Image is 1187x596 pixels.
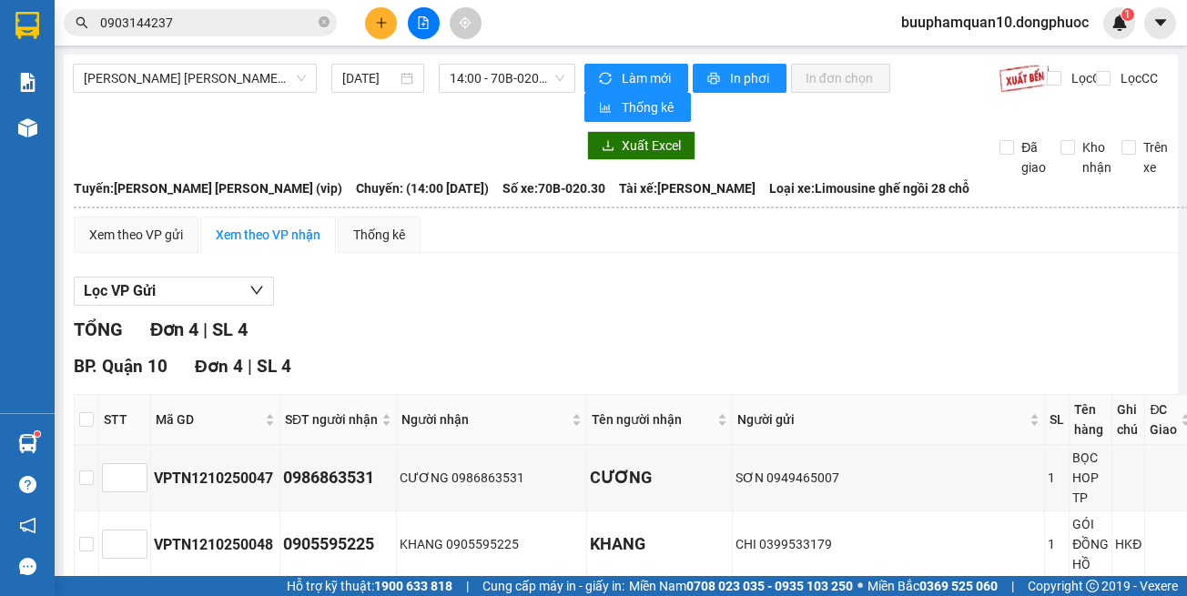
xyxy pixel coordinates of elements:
[99,395,151,445] th: STT
[737,409,1026,429] span: Người gửi
[1111,15,1128,31] img: icon-new-feature
[1072,514,1109,574] div: GÓI ĐỒNG HỒ
[1011,576,1014,596] span: |
[1115,534,1141,554] div: HKĐ
[1075,137,1119,177] span: Kho nhận
[857,582,863,590] span: ⚪️
[602,139,614,154] span: download
[319,16,330,27] span: close-circle
[629,576,853,596] span: Miền Nam
[89,225,183,245] div: Xem theo VP gửi
[584,93,691,122] button: bar-chartThống kê
[587,445,733,511] td: CƯƠNG
[15,12,39,39] img: logo-vxr
[622,68,674,88] span: Làm mới
[400,534,583,554] div: KHANG 0905595225
[417,16,430,29] span: file-add
[450,7,482,39] button: aim
[283,465,393,490] div: 0986863531
[283,531,393,557] div: 0905595225
[19,558,36,575] span: message
[365,7,397,39] button: plus
[592,409,714,429] span: Tên người nhận
[584,64,688,93] button: syncLàm mới
[1144,7,1176,39] button: caret-down
[502,178,605,198] span: Số xe: 70B-020.30
[1014,137,1053,177] span: Đã giao
[599,101,614,116] span: bar-chart
[400,468,583,488] div: CƯƠNG 0986863531
[84,65,306,92] span: Tây Ninh - Hồ Chí Minh (vip)
[1048,468,1066,488] div: 1
[622,97,676,117] span: Thống kê
[482,576,624,596] span: Cung cấp máy in - giấy in:
[257,356,291,377] span: SL 4
[450,65,564,92] span: 14:00 - 70B-020.30
[151,511,280,578] td: VPTN1210250048
[18,118,37,137] img: warehouse-icon
[590,465,729,490] div: CƯƠNG
[867,576,998,596] span: Miền Bắc
[74,181,342,196] b: Tuyến: [PERSON_NAME] [PERSON_NAME] (vip)
[1121,8,1134,21] sup: 1
[408,7,440,39] button: file-add
[74,277,274,306] button: Lọc VP Gửi
[76,16,88,29] span: search
[736,534,1041,554] div: CHI 0399533179
[18,73,37,92] img: solution-icon
[374,579,452,593] strong: 1900 633 818
[1048,534,1066,554] div: 1
[84,279,156,302] span: Lọc VP Gửi
[459,16,472,29] span: aim
[319,15,330,32] span: close-circle
[686,579,853,593] strong: 0708 023 035 - 0935 103 250
[353,225,405,245] div: Thống kê
[156,409,261,429] span: Mã GD
[248,356,252,377] span: |
[74,318,123,340] span: TỔNG
[74,356,167,377] span: BP. Quận 10
[1072,448,1109,508] div: BỌC HOP TP
[35,431,40,437] sup: 1
[1112,395,1145,445] th: Ghi chú
[154,467,277,490] div: VPTN1210250047
[707,72,723,86] span: printer
[100,13,315,33] input: Tìm tên, số ĐT hoặc mã đơn
[356,178,489,198] span: Chuyến: (14:00 [DATE])
[791,64,890,93] button: In đơn chọn
[1150,399,1177,439] span: ĐC Giao
[590,531,729,557] div: KHANG
[919,579,998,593] strong: 0369 525 060
[342,68,397,88] input: 12/10/2025
[280,445,397,511] td: 0986863531
[1064,68,1111,88] span: Lọc CR
[212,318,248,340] span: SL 4
[19,517,36,534] span: notification
[769,178,969,198] span: Loại xe: Limousine ghế ngồi 28 chỗ
[466,576,469,596] span: |
[736,468,1041,488] div: SƠN 0949465007
[1136,137,1175,177] span: Trên xe
[280,511,397,578] td: 0905595225
[730,68,772,88] span: In phơi
[1124,8,1131,21] span: 1
[693,64,786,93] button: printerIn phơi
[18,434,37,453] img: warehouse-icon
[622,136,681,156] span: Xuất Excel
[587,511,733,578] td: KHANG
[287,576,452,596] span: Hỗ trợ kỹ thuật:
[249,283,264,298] span: down
[587,131,695,160] button: downloadXuất Excel
[1152,15,1169,31] span: caret-down
[285,409,378,429] span: SĐT người nhận
[1070,395,1112,445] th: Tên hàng
[195,356,243,377] span: Đơn 4
[599,72,614,86] span: sync
[887,11,1103,34] span: buuphamquan10.dongphuoc
[1113,68,1161,88] span: Lọc CC
[154,533,277,556] div: VPTN1210250048
[1086,580,1099,592] span: copyright
[150,318,198,340] span: Đơn 4
[203,318,208,340] span: |
[151,445,280,511] td: VPTN1210250047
